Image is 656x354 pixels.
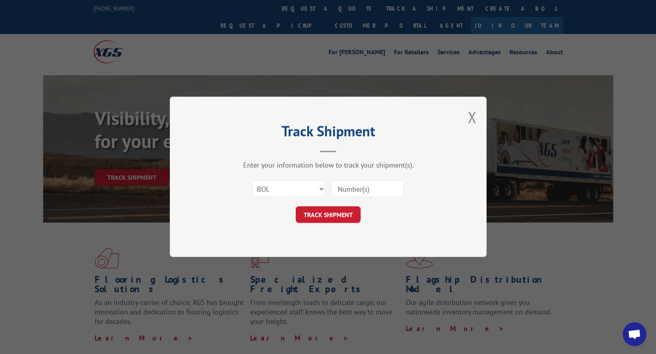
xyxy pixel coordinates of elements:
button: Close modal [468,107,477,128]
div: Enter your information below to track your shipment(s). [209,161,447,170]
h2: Track Shipment [209,126,447,141]
input: Number(s) [331,181,404,198]
div: Open chat [623,322,646,346]
button: TRACK SHIPMENT [296,207,361,223]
